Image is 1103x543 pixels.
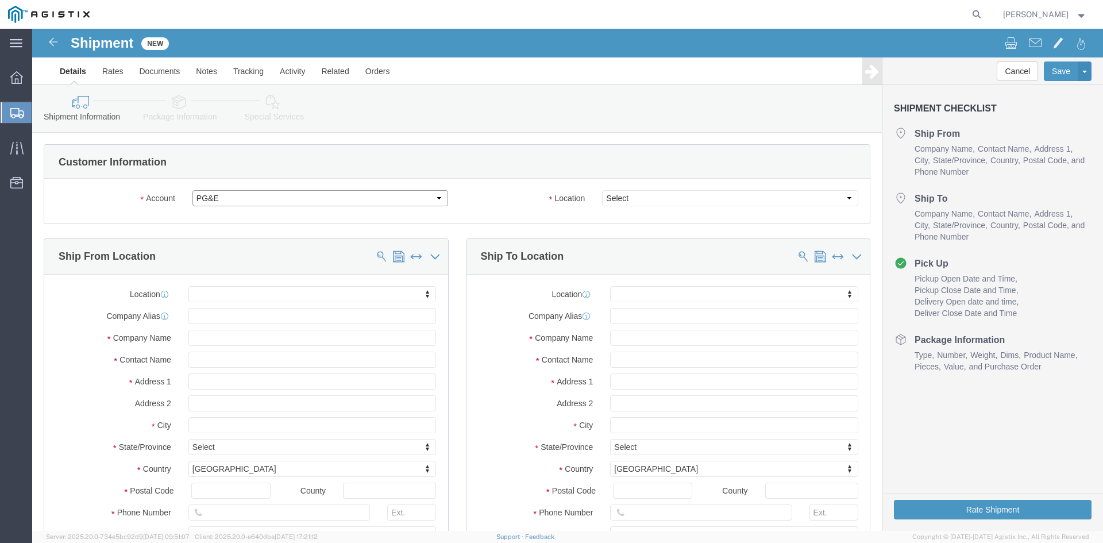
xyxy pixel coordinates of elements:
span: Ernest Ching [1003,8,1069,21]
span: Server: 2025.20.0-734e5bc92d9 [46,533,190,540]
iframe: FS Legacy Container [32,29,1103,531]
span: [DATE] 09:51:07 [143,533,190,540]
span: Copyright © [DATE]-[DATE] Agistix Inc., All Rights Reserved [912,532,1089,542]
img: logo [8,6,90,23]
span: [DATE] 17:21:12 [275,533,318,540]
span: Client: 2025.20.0-e640dba [195,533,318,540]
a: Feedback [525,533,554,540]
button: [PERSON_NAME] [1002,7,1087,21]
a: Support [496,533,525,540]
